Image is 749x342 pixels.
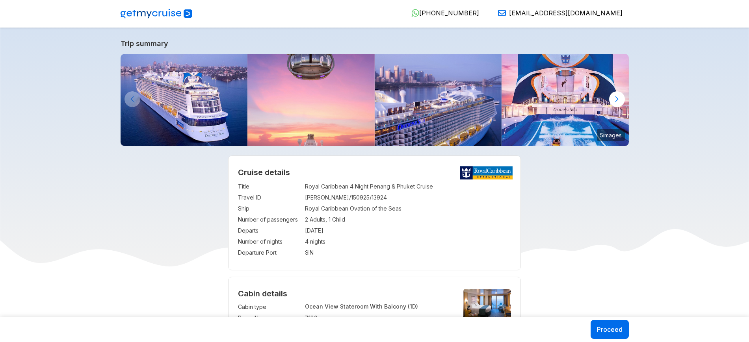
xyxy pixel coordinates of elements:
[238,168,511,177] h2: Cruise details
[301,236,305,247] td: :
[238,236,301,247] td: Number of nights
[375,54,502,146] img: ovation-of-the-seas-departing-from-sydney.jpg
[405,9,479,17] a: [PHONE_NUMBER]
[247,54,375,146] img: north-star-sunset-ovation-of-the-seas.jpg
[238,312,301,324] td: Room No
[301,225,305,236] td: :
[305,225,511,236] td: [DATE]
[591,320,629,339] button: Proceed
[238,192,301,203] td: Travel ID
[121,39,629,48] a: Trip summary
[238,203,301,214] td: Ship
[301,301,305,312] td: :
[408,303,418,310] span: (1D)
[492,9,623,17] a: [EMAIL_ADDRESS][DOMAIN_NAME]
[305,303,450,310] p: Ocean View Stateroom With Balcony
[411,9,419,17] img: WhatsApp
[238,247,301,258] td: Departure Port
[301,247,305,258] td: :
[238,289,511,298] h4: Cabin details
[597,129,625,141] small: 5 images
[305,181,511,192] td: Royal Caribbean 4 Night Penang & Phuket Cruise
[498,9,506,17] img: Email
[301,192,305,203] td: :
[305,236,511,247] td: 4 nights
[509,9,623,17] span: [EMAIL_ADDRESS][DOMAIN_NAME]
[238,181,301,192] td: Title
[301,203,305,214] td: :
[121,54,248,146] img: ovation-exterior-back-aerial-sunset-port-ship.jpg
[305,312,450,324] td: 7180
[301,312,305,324] td: :
[305,192,511,203] td: [PERSON_NAME]/150925/13924
[305,214,511,225] td: 2 Adults, 1 Child
[301,181,305,192] td: :
[238,301,301,312] td: Cabin type
[305,203,511,214] td: Royal Caribbean Ovation of the Seas
[502,54,629,146] img: ovation-of-the-seas-flowrider-sunset.jpg
[238,225,301,236] td: Departs
[305,247,511,258] td: SIN
[238,214,301,225] td: Number of passengers
[419,9,479,17] span: [PHONE_NUMBER]
[301,214,305,225] td: :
